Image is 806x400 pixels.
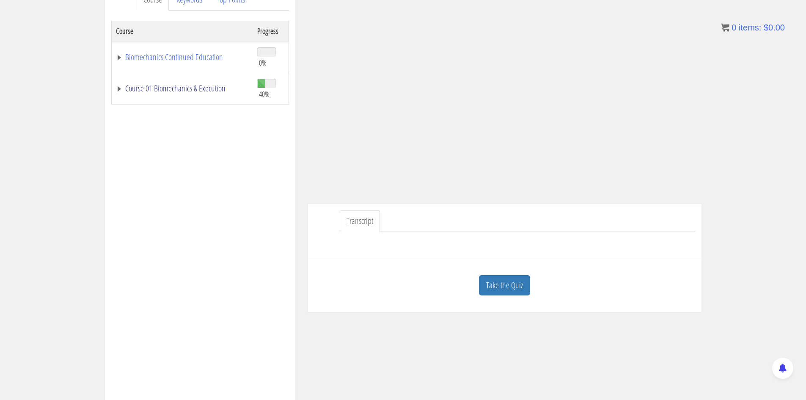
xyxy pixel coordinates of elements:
[259,89,270,99] span: 40%
[764,23,768,32] span: $
[116,53,249,61] a: Biomechanics Continued Education
[764,23,785,32] bdi: 0.00
[721,23,785,32] a: 0 items: $0.00
[111,21,253,41] th: Course
[253,21,289,41] th: Progress
[259,58,267,67] span: 0%
[739,23,761,32] span: items:
[479,275,530,296] a: Take the Quiz
[721,23,729,32] img: icon11.png
[116,84,249,93] a: Course 01 Biomechanics & Execution
[340,210,380,232] a: Transcript
[732,23,736,32] span: 0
